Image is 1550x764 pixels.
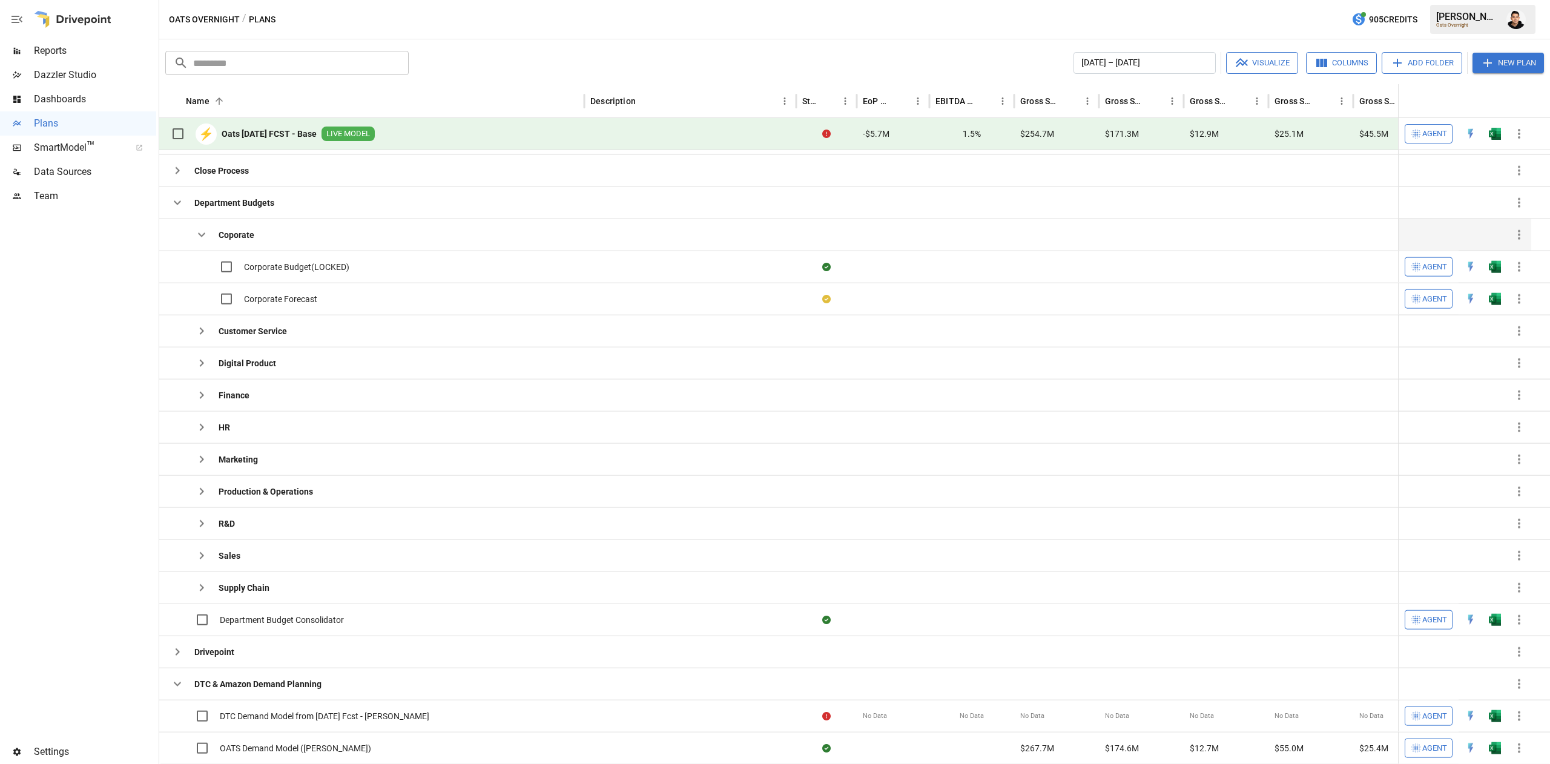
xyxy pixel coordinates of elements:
img: quick-edit-flash.b8aec18c.svg [1465,742,1477,754]
button: Sort [1514,93,1531,110]
img: excel-icon.76473adf.svg [1489,293,1501,305]
b: Department Budgets [194,197,274,209]
div: Gross Sales: Retail [1359,96,1400,106]
button: EBITDA Margin column menu [994,93,1011,110]
img: excel-icon.76473adf.svg [1489,710,1501,722]
span: $171.3M [1105,128,1139,140]
div: Open in Excel [1489,614,1501,626]
span: $25.1M [1275,128,1304,140]
div: Error during sync. [822,128,831,140]
b: Close Process [194,165,249,177]
button: Gross Sales: Wholesale column menu [1333,93,1350,110]
span: -$5.7M [863,128,889,140]
span: No Data [960,711,984,721]
div: Gross Sales: Wholesale [1275,96,1315,106]
b: Finance [219,389,249,401]
span: $55.0M [1275,742,1304,754]
div: Open in Quick Edit [1465,293,1477,305]
span: 905 Credits [1369,12,1417,27]
div: Sync complete [822,742,831,754]
span: No Data [863,711,887,721]
img: quick-edit-flash.b8aec18c.svg [1465,128,1477,140]
button: Columns [1306,52,1377,74]
span: Department Budget Consolidator [220,614,344,626]
button: Sort [1062,93,1079,110]
button: Gross Sales: Marketplace column menu [1248,93,1265,110]
div: Error during sync. [822,710,831,722]
span: No Data [1275,711,1299,721]
div: Sync complete [822,261,831,273]
span: 1.5% [963,128,981,140]
b: HR [219,421,230,433]
div: / [242,12,246,27]
button: Oats Overnight [169,12,240,27]
span: Dazzler Studio [34,68,156,82]
div: Open in Excel [1489,293,1501,305]
img: excel-icon.76473adf.svg [1489,614,1501,626]
button: Status column menu [837,93,854,110]
b: Customer Service [219,325,287,337]
div: Open in Quick Edit [1465,261,1477,273]
button: [DATE] – [DATE] [1073,52,1216,74]
button: Francisco Sanchez [1499,2,1533,36]
img: quick-edit-flash.b8aec18c.svg [1465,293,1477,305]
span: Corporate Budget(LOCKED) [244,261,349,273]
button: Sort [211,93,228,110]
span: ™ [87,139,95,154]
b: Production & Operations [219,486,313,498]
span: $12.9M [1190,128,1219,140]
span: Corporate Forecast [244,293,317,305]
button: Agent [1405,706,1453,725]
button: Add Folder [1382,52,1462,74]
div: Name [186,96,209,106]
button: Sort [1316,93,1333,110]
div: Open in Quick Edit [1465,614,1477,626]
button: Sort [977,93,994,110]
span: No Data [1020,711,1044,721]
b: Drivepoint [194,646,234,658]
span: Agent [1422,709,1447,723]
span: DTC Demand Model from [DATE] Fcst - [PERSON_NAME] [220,710,429,722]
img: excel-icon.76473adf.svg [1489,742,1501,754]
div: EBITDA Margin [935,96,976,106]
div: Open in Quick Edit [1465,128,1477,140]
span: OATS Demand Model ([PERSON_NAME]) [220,742,371,754]
b: R&D [219,518,235,530]
button: Agent [1405,257,1453,276]
button: Gross Sales column menu [1079,93,1096,110]
div: Francisco Sanchez [1506,10,1526,29]
img: excel-icon.76473adf.svg [1489,128,1501,140]
button: 905Credits [1347,8,1422,31]
span: Agent [1422,260,1447,274]
b: Coporate [219,229,254,241]
div: [PERSON_NAME] [1436,11,1499,22]
img: quick-edit-flash.b8aec18c.svg [1465,710,1477,722]
span: No Data [1190,711,1214,721]
span: No Data [1105,711,1129,721]
b: Oats [DATE] FCST - Base [222,128,317,140]
div: Description [590,96,636,106]
span: $254.7M [1020,128,1054,140]
span: $12.7M [1190,742,1219,754]
b: Supply Chain [219,582,269,594]
span: No Data [1359,711,1383,721]
button: Agent [1405,610,1453,629]
span: $267.7M [1020,742,1054,754]
button: New Plan [1472,53,1544,73]
img: excel-icon.76473adf.svg [1489,261,1501,273]
span: Agent [1422,127,1447,141]
div: ⚡ [196,123,217,145]
span: Agent [1422,292,1447,306]
div: Open in Excel [1489,261,1501,273]
span: Dashboards [34,92,156,107]
div: Sync complete [822,614,831,626]
div: Your plan has changes in Excel that are not reflected in the Drivepoint Data Warehouse, select "S... [822,293,831,305]
button: Sort [637,93,654,110]
div: Gross Sales: DTC Online [1105,96,1146,106]
div: Gross Sales: Marketplace [1190,96,1230,106]
span: Team [34,189,156,203]
button: Agent [1405,124,1453,143]
b: Marketing [219,453,258,466]
span: Agent [1422,613,1447,627]
span: $174.6M [1105,742,1139,754]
